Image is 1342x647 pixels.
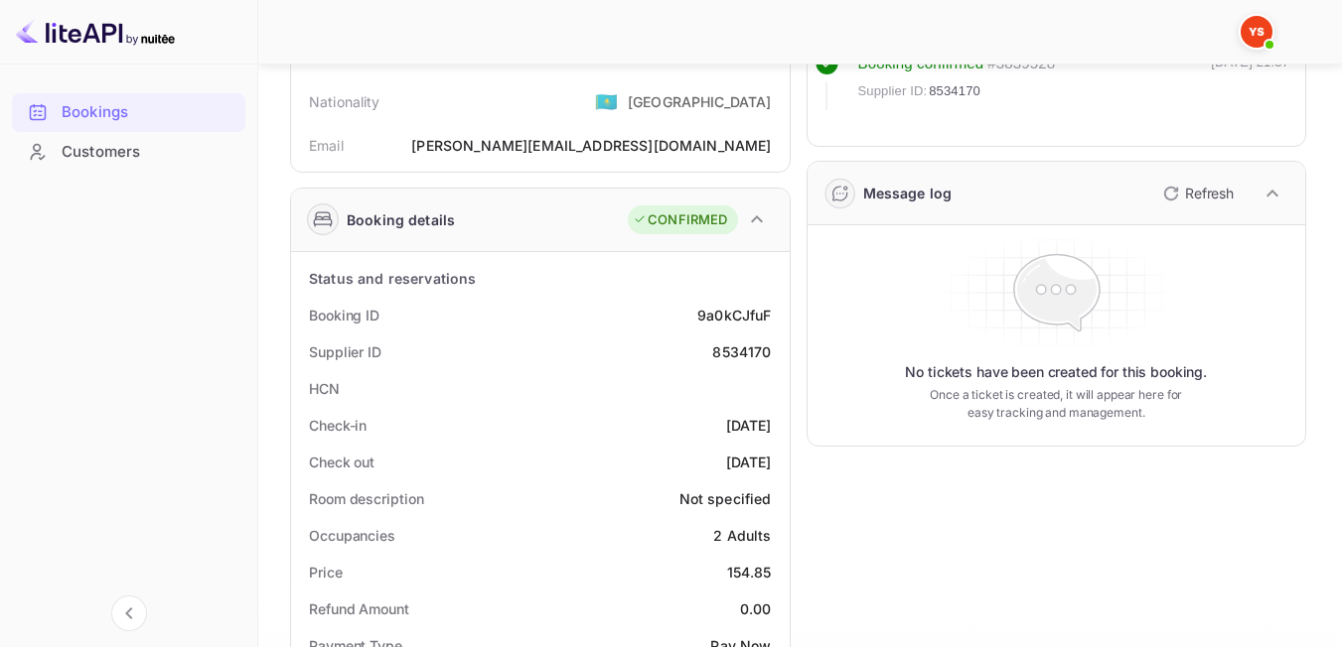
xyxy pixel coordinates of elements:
div: Email [309,135,344,156]
button: Refresh [1151,178,1242,209]
div: Price [309,562,343,582]
p: Refresh [1185,183,1234,203]
div: 8534170 [712,341,771,362]
div: Occupancies [309,525,395,546]
div: Check out [309,452,374,472]
div: Booking ID [309,305,379,325]
div: Customers [62,141,235,164]
a: Bookings [12,93,245,130]
p: Once a ticket is created, it will appear here for easy tracking and management. [924,386,1189,422]
div: [DATE] 21:37 [1211,53,1289,110]
div: Customers [12,133,245,172]
div: Not specified [679,488,772,509]
div: Bookings [12,93,245,132]
div: Nationality [309,91,380,112]
span: 8534170 [929,81,980,101]
div: 9a0kCJfuF [697,305,771,325]
div: 154.85 [727,562,772,582]
div: [DATE] [726,415,772,436]
div: Room description [309,488,423,509]
div: Supplier ID [309,341,381,362]
div: [GEOGRAPHIC_DATA] [628,91,772,112]
span: Supplier ID: [858,81,928,101]
div: Refund Amount [309,598,409,619]
img: Yandex Support [1241,16,1272,48]
div: Check-in [309,415,367,436]
div: 2 Adults [713,525,771,546]
div: Booking details [347,209,455,230]
div: [PERSON_NAME][EMAIL_ADDRESS][DOMAIN_NAME] [411,135,771,156]
button: Collapse navigation [111,595,147,631]
p: No tickets have been created for this booking. [905,362,1207,382]
div: HCN [309,378,340,399]
div: Bookings [62,101,235,124]
div: [DATE] [726,452,772,472]
div: CONFIRMED [633,210,727,230]
img: LiteAPI logo [16,16,175,48]
div: Message log [863,183,953,203]
a: Customers [12,133,245,170]
div: 0.00 [740,598,772,619]
div: Status and reservations [309,268,476,289]
span: United States [595,83,618,119]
